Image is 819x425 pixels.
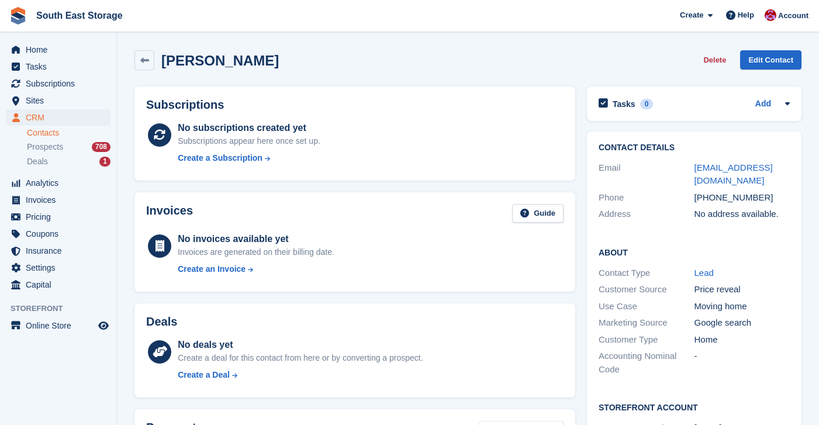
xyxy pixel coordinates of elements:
a: menu [6,243,110,259]
span: Pricing [26,209,96,225]
span: Tasks [26,58,96,75]
div: Use Case [599,300,694,313]
div: Create an Invoice [178,263,246,275]
a: menu [6,317,110,334]
h2: Contact Details [599,143,790,153]
div: No invoices available yet [178,232,334,246]
span: Online Store [26,317,96,334]
a: menu [6,42,110,58]
a: Lead [694,268,714,278]
a: Preview store [96,319,110,333]
div: No address available. [694,208,790,221]
a: menu [6,109,110,126]
span: Insurance [26,243,96,259]
div: Subscriptions appear here once set up. [178,135,320,147]
div: Customer Type [599,333,694,347]
div: Google search [694,316,790,330]
a: Guide [512,204,564,223]
span: Help [738,9,754,21]
div: Marketing Source [599,316,694,330]
span: Account [778,10,808,22]
span: Prospects [27,141,63,153]
img: Roger Norris [765,9,776,21]
h2: Storefront Account [599,401,790,413]
div: Customer Source [599,283,694,296]
a: Create a Deal [178,369,423,381]
a: menu [6,58,110,75]
span: CRM [26,109,96,126]
div: Phone [599,191,694,205]
span: Analytics [26,175,96,191]
div: Price reveal [694,283,790,296]
div: Create a Subscription [178,152,262,164]
span: Invoices [26,192,96,208]
a: [EMAIL_ADDRESS][DOMAIN_NAME] [694,163,773,186]
span: Coupons [26,226,96,242]
div: 1 [99,157,110,167]
div: Contact Type [599,267,694,280]
a: Add [755,98,771,111]
h2: [PERSON_NAME] [161,53,279,68]
span: Settings [26,260,96,276]
button: Delete [699,50,731,70]
a: Create a Subscription [178,152,320,164]
img: stora-icon-8386f47178a22dfd0bd8f6a31ec36ba5ce8667c1dd55bd0f319d3a0aa187defe.svg [9,7,27,25]
a: menu [6,209,110,225]
a: menu [6,92,110,109]
span: Storefront [11,303,116,315]
h2: Subscriptions [146,98,564,112]
h2: Invoices [146,204,193,223]
a: menu [6,75,110,92]
div: No subscriptions created yet [178,121,320,135]
a: Edit Contact [740,50,801,70]
div: Address [599,208,694,221]
div: No deals yet [178,338,423,352]
span: Deals [27,156,48,167]
a: South East Storage [32,6,127,25]
a: Prospects 708 [27,141,110,153]
div: Create a Deal [178,369,230,381]
a: menu [6,175,110,191]
span: Sites [26,92,96,109]
h2: Deals [146,315,177,329]
a: menu [6,260,110,276]
div: Create a deal for this contact from here or by converting a prospect. [178,352,423,364]
div: Invoices are generated on their billing date. [178,246,334,258]
div: [PHONE_NUMBER] [694,191,790,205]
div: 0 [640,99,654,109]
span: Subscriptions [26,75,96,92]
div: - [694,350,790,376]
div: Accounting Nominal Code [599,350,694,376]
a: menu [6,226,110,242]
span: Home [26,42,96,58]
span: Create [680,9,703,21]
h2: About [599,246,790,258]
div: Home [694,333,790,347]
span: Capital [26,277,96,293]
div: Email [599,161,694,188]
div: 708 [92,142,110,152]
a: menu [6,277,110,293]
a: Contacts [27,127,110,139]
div: Moving home [694,300,790,313]
h2: Tasks [613,99,635,109]
a: Create an Invoice [178,263,334,275]
a: Deals 1 [27,156,110,168]
a: menu [6,192,110,208]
